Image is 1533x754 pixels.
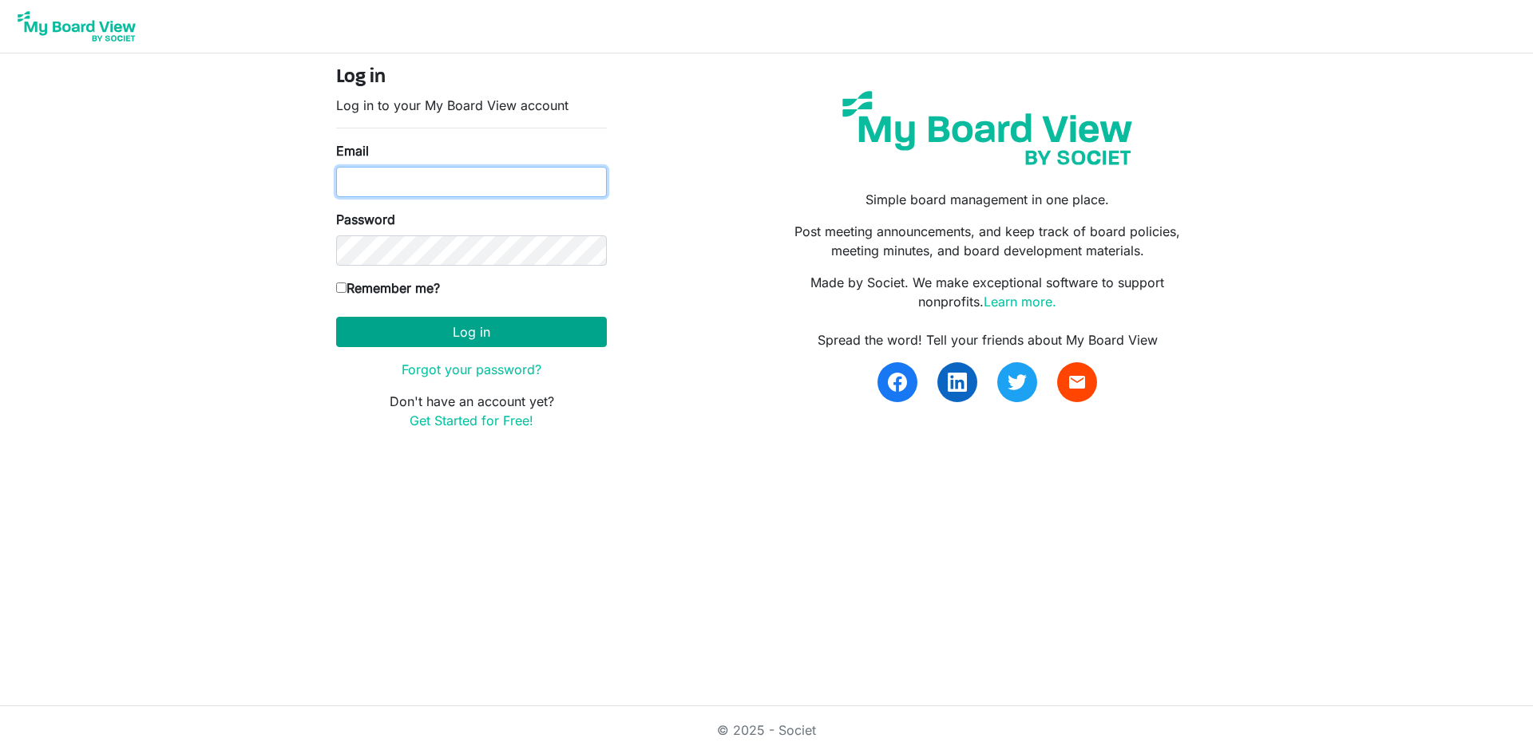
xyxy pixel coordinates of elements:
[336,317,607,347] button: Log in
[778,273,1197,311] p: Made by Societ. We make exceptional software to support nonprofits.
[336,96,607,115] p: Log in to your My Board View account
[336,210,395,229] label: Password
[336,278,440,298] label: Remember me?
[1057,362,1097,402] a: email
[717,722,816,738] a: © 2025 - Societ
[778,190,1197,209] p: Simple board management in one place.
[336,141,369,160] label: Email
[1008,373,1027,392] img: twitter.svg
[336,282,347,293] input: Remember me?
[984,294,1056,310] a: Learn more.
[830,79,1144,177] img: my-board-view-societ.svg
[778,330,1197,349] div: Spread the word! Tell your friends about My Board View
[888,373,907,392] img: facebook.svg
[1068,373,1087,392] span: email
[336,66,607,89] h4: Log in
[410,413,533,428] a: Get Started for Free!
[336,392,607,430] p: Don't have an account yet?
[402,361,541,377] a: Forgot your password?
[778,222,1197,260] p: Post meeting announcements, and keep track of board policies, meeting minutes, and board developm...
[13,6,141,46] img: My Board View Logo
[948,373,967,392] img: linkedin.svg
